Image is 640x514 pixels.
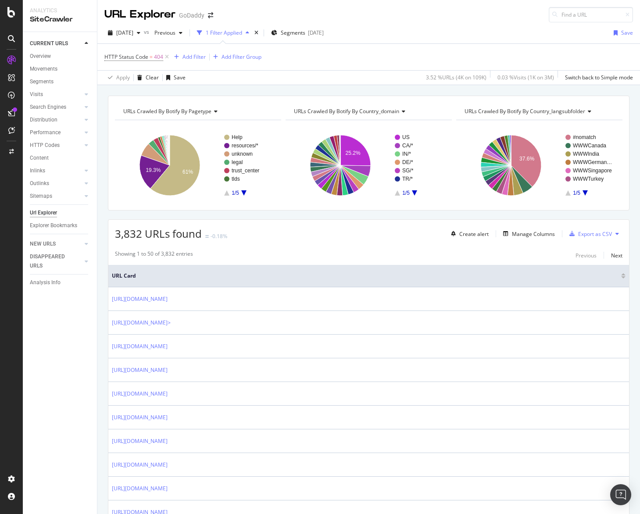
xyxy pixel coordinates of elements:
[30,39,82,48] a: CURRENT URLS
[30,7,90,14] div: Analytics
[30,153,91,163] a: Content
[519,156,534,162] text: 37.6%
[573,168,612,174] text: WWWSingapore
[30,64,57,74] div: Movements
[30,77,91,86] a: Segments
[512,230,555,238] div: Manage Columns
[232,151,253,157] text: unknown
[268,26,327,40] button: Segments[DATE]
[193,26,253,40] button: 1 Filter Applied
[30,239,82,249] a: NEW URLS
[30,192,52,201] div: Sitemaps
[30,77,54,86] div: Segments
[500,228,555,239] button: Manage Columns
[115,127,281,203] svg: A chart.
[211,232,227,240] div: -0.18%
[610,26,633,40] button: Save
[104,53,148,61] span: HTTP Status Code
[112,366,168,375] a: [URL][DOMAIN_NAME]
[30,179,82,188] a: Outlinks
[611,252,622,259] div: Next
[30,103,82,112] a: Search Engines
[171,52,206,62] button: Add Filter
[30,128,61,137] div: Performance
[30,166,82,175] a: Inlinks
[151,29,175,36] span: Previous
[573,134,596,140] text: #nomatch
[346,150,361,156] text: 25.2%
[232,168,259,174] text: trust_center
[112,318,171,327] a: [URL][DOMAIN_NAME]>
[465,107,585,115] span: URLs Crawled By Botify By country_langsubfolder
[30,115,82,125] a: Distribution
[112,460,168,469] a: [URL][DOMAIN_NAME]
[565,74,633,81] div: Switch back to Simple mode
[30,166,45,175] div: Inlinks
[30,52,51,61] div: Overview
[402,190,410,196] text: 1/5
[112,437,168,446] a: [URL][DOMAIN_NAME]
[30,103,66,112] div: Search Engines
[205,235,209,238] img: Equal
[30,39,68,48] div: CURRENT URLS
[179,11,204,20] div: GoDaddy
[30,141,60,150] div: HTTP Codes
[30,153,49,163] div: Content
[402,134,410,140] text: US
[497,74,554,81] div: 0.03 % Visits ( 1K on 3M )
[30,208,91,218] a: Url Explorer
[573,143,606,149] text: WWWCanada
[447,227,489,241] button: Create alert
[30,239,56,249] div: NEW URLS
[30,14,90,25] div: SiteCrawler
[30,208,57,218] div: Url Explorer
[286,127,452,203] svg: A chart.
[30,278,61,287] div: Analysis Info
[123,107,211,115] span: URLs Crawled By Botify By pagetype
[208,12,213,18] div: arrow-right-arrow-left
[281,29,305,36] span: Segments
[308,29,324,36] div: [DATE]
[115,226,202,241] span: 3,832 URLs found
[232,159,243,165] text: legal
[232,190,239,196] text: 1/5
[182,53,206,61] div: Add Filter
[292,104,444,118] h4: URLs Crawled By Botify By country_domain
[174,74,186,81] div: Save
[104,71,130,85] button: Apply
[576,252,597,259] div: Previous
[206,29,242,36] div: 1 Filter Applied
[573,176,604,182] text: WWWTurkey
[210,52,261,62] button: Add Filter Group
[150,53,153,61] span: =
[115,250,193,261] div: Showing 1 to 50 of 3,832 entries
[146,74,159,81] div: Clear
[30,128,82,137] a: Performance
[134,71,159,85] button: Clear
[222,53,261,61] div: Add Filter Group
[30,90,43,99] div: Visits
[104,7,175,22] div: URL Explorer
[611,250,622,261] button: Next
[116,29,133,36] span: 2025 Sep. 28th
[30,52,91,61] a: Overview
[426,74,486,81] div: 3.52 % URLs ( 4K on 109K )
[549,7,633,22] input: Find a URL
[30,252,74,271] div: DISAPPEARED URLS
[144,28,151,36] span: vs
[578,230,612,238] div: Export as CSV
[573,190,580,196] text: 1/5
[294,107,399,115] span: URLs Crawled By Botify By country_domain
[30,192,82,201] a: Sitemaps
[122,104,273,118] h4: URLs Crawled By Botify By pagetype
[151,26,186,40] button: Previous
[30,221,77,230] div: Explorer Bookmarks
[610,484,631,505] div: Open Intercom Messenger
[163,71,186,85] button: Save
[30,90,82,99] a: Visits
[116,74,130,81] div: Apply
[253,29,260,37] div: times
[573,151,599,157] text: WWWIndia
